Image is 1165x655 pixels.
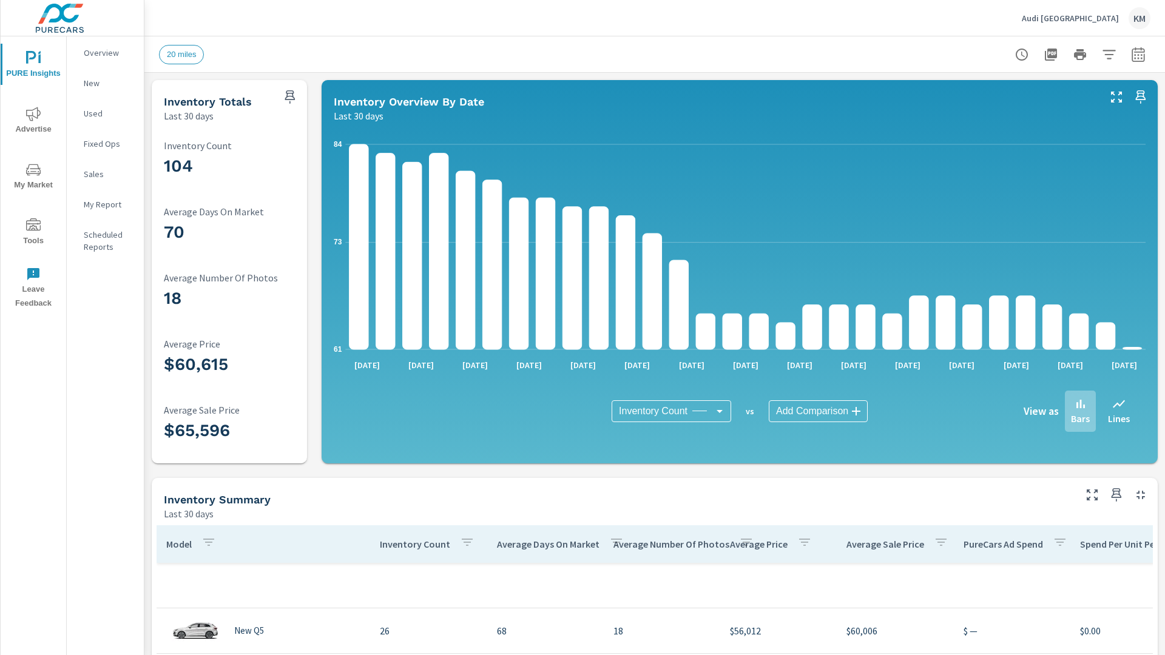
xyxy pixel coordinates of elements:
p: [DATE] [562,359,604,371]
span: Save this to your personalized report [1131,87,1150,107]
div: New [67,74,144,92]
img: glamour [171,613,220,649]
p: [DATE] [454,359,496,371]
span: Leave Feedback [4,267,62,311]
p: [DATE] [616,359,658,371]
p: Average Days On Market [164,206,324,217]
h5: Inventory Summary [164,493,271,506]
p: Model [166,538,192,550]
span: 20 miles [160,50,203,59]
p: [DATE] [508,359,550,371]
button: Minimize Widget [1131,485,1150,505]
p: [DATE] [400,359,442,371]
p: Sales [84,168,134,180]
button: Make Fullscreen [1107,87,1126,107]
div: Fixed Ops [67,135,144,153]
p: Average Number Of Photos [164,272,324,283]
text: 73 [334,238,342,246]
div: KM [1129,7,1150,29]
p: Used [84,107,134,119]
h3: $65,596 [164,420,324,441]
p: 68 [497,623,594,638]
div: Add Comparison [769,400,868,422]
button: Print Report [1068,42,1092,67]
p: Last 30 days [334,109,383,123]
p: [DATE] [832,359,875,371]
p: Overview [84,47,134,59]
p: [DATE] [724,359,767,371]
p: Audi [GEOGRAPHIC_DATA] [1022,13,1119,24]
h5: Inventory Totals [164,95,252,108]
p: Scheduled Reports [84,229,134,253]
p: Lines [1108,411,1130,426]
p: Bars [1071,411,1090,426]
text: 84 [334,140,342,149]
h5: Inventory Overview By Date [334,95,484,108]
p: PureCars Ad Spend [964,538,1043,550]
p: [DATE] [1103,359,1146,371]
div: Inventory Count [612,400,731,422]
span: Advertise [4,107,62,136]
h3: 104 [164,156,324,176]
p: [DATE] [670,359,713,371]
div: Sales [67,165,144,183]
text: 61 [334,345,342,354]
div: Scheduled Reports [67,226,144,256]
p: $ — [964,623,1061,638]
p: $56,012 [730,623,827,638]
span: Save this to your personalized report [280,87,300,107]
span: My Market [4,163,62,192]
p: Average Number Of Photos [613,538,729,550]
p: 26 [380,623,477,638]
p: [DATE] [778,359,821,371]
p: Fixed Ops [84,138,134,150]
div: Overview [67,44,144,62]
p: Inventory Count [380,538,450,550]
p: New Q5 [234,625,264,636]
p: Inventory Count [164,140,324,151]
p: Average Price [164,338,324,349]
p: New [84,77,134,89]
p: Average Price [730,538,788,550]
p: 18 [613,623,711,638]
h3: 18 [164,288,324,309]
p: $60,006 [846,623,944,638]
span: Tools [4,218,62,248]
span: Inventory Count [619,405,687,417]
p: [DATE] [346,359,388,371]
p: vs [731,406,769,417]
p: Average Sale Price [846,538,924,550]
p: [DATE] [1049,359,1092,371]
button: Select Date Range [1126,42,1150,67]
h3: 70 [164,222,324,243]
p: [DATE] [940,359,983,371]
button: Apply Filters [1097,42,1121,67]
div: My Report [67,195,144,213]
span: PURE Insights [4,51,62,81]
p: Average Days On Market [497,538,599,550]
h6: View as [1024,405,1059,417]
p: [DATE] [995,359,1038,371]
h3: $60,615 [164,354,324,375]
p: My Report [84,198,134,210]
p: Last 30 days [164,506,214,521]
p: Last 30 days [164,109,214,123]
button: Make Fullscreen [1082,485,1102,505]
div: nav menu [1,36,66,315]
span: Add Comparison [776,405,848,417]
p: [DATE] [886,359,929,371]
div: Used [67,104,144,123]
p: Average Sale Price [164,405,324,415]
span: Save this to your personalized report [1107,485,1126,505]
button: "Export Report to PDF" [1039,42,1063,67]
